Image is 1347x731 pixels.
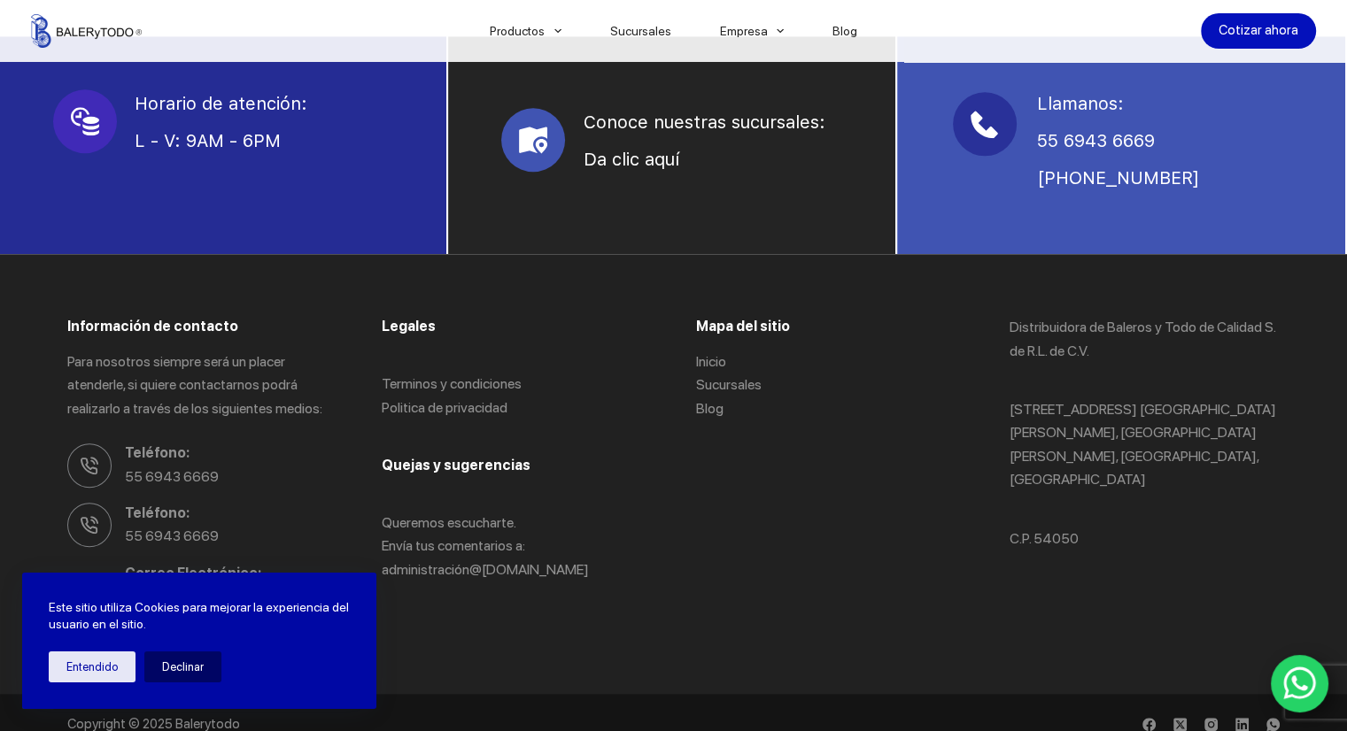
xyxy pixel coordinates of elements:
[382,457,530,473] span: Quejas y sugerencias
[49,599,350,634] p: Este sitio utiliza Cookies para mejorar la experiencia del usuario en el sitio.
[125,468,219,485] a: 55 6943 6669
[125,502,337,525] span: Teléfono:
[1204,718,1218,731] a: Instagram
[67,350,337,420] p: Para nosotros siempre será un placer atenderle, si quiere contactarnos podrá realizarlo a través ...
[1271,655,1329,713] a: WhatsApp
[144,651,221,682] button: Declinar
[1142,718,1156,731] a: Facebook
[583,112,824,133] span: Conoce nuestras sucursales:
[695,353,725,370] a: Inicio
[125,527,219,544] a: 55 6943 6669
[583,149,678,170] a: Da clic aquí
[1010,316,1280,363] p: Distribuidora de Baleros y Todo de Calidad S. de R.L. de C.V.
[1266,718,1280,731] a: WhatsApp
[382,512,652,581] p: Queremos escucharte. Envía tus comentarios a: administració n@[DOMAIN_NAME]
[135,130,281,151] span: L - V: 9AM - 6PM
[1201,13,1316,49] a: Cotizar ahora
[125,562,337,585] span: Correo Electrónico:
[1010,398,1280,492] p: [STREET_ADDRESS] [GEOGRAPHIC_DATA][PERSON_NAME], [GEOGRAPHIC_DATA][PERSON_NAME], [GEOGRAPHIC_DATA...
[382,399,507,416] a: Politica de privacidad
[135,93,307,114] span: Horario de atención:
[1037,130,1155,151] span: 55 6943 6669
[67,316,337,337] h3: Información de contacto
[1235,718,1249,731] a: LinkedIn
[49,651,135,682] button: Entendido
[1010,527,1280,550] p: C.P. 54050
[31,14,142,48] img: Balerytodo
[695,316,965,337] h3: Mapa del sitio
[1037,93,1124,114] span: Llamanos:
[695,376,761,393] a: Sucursales
[695,400,723,417] a: Blog
[382,375,522,392] a: Terminos y condiciones
[1037,167,1199,189] span: [PHONE_NUMBER]
[125,442,337,465] span: Teléfono:
[1173,718,1187,731] a: X (Twitter)
[382,318,436,335] span: Legales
